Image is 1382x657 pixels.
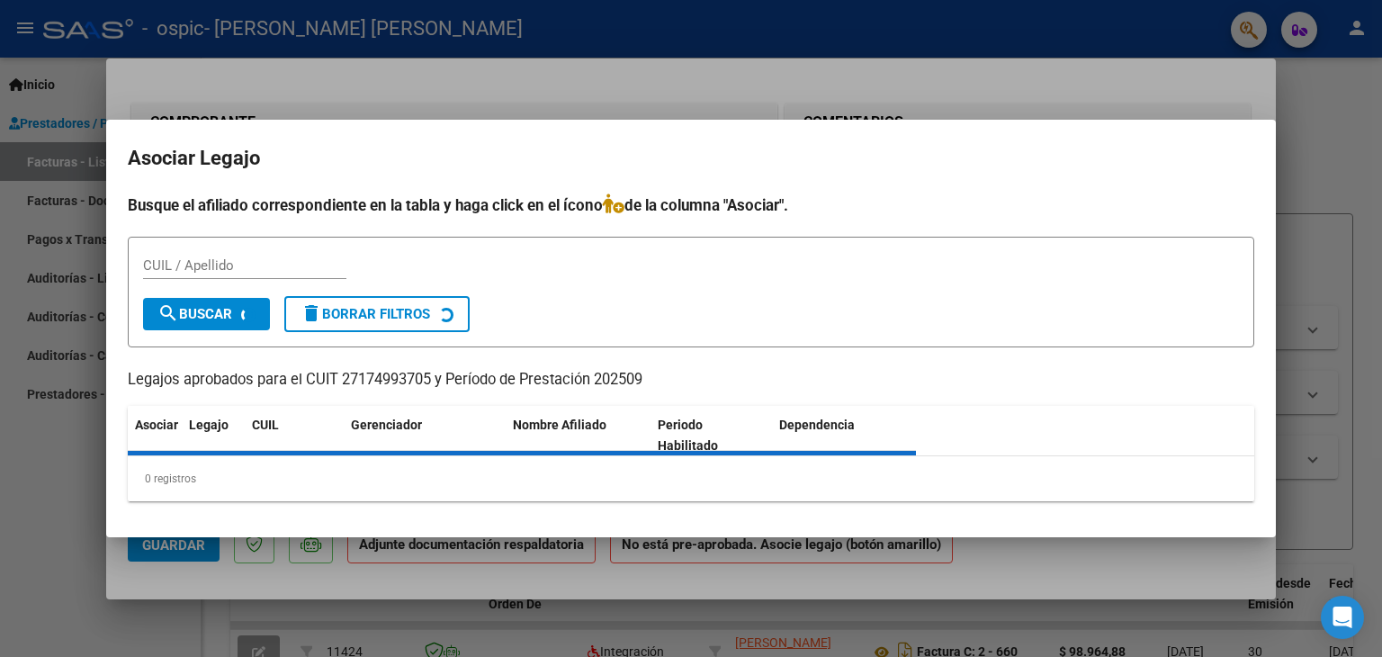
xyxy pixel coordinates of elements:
[772,406,917,465] datatable-header-cell: Dependencia
[284,296,470,332] button: Borrar Filtros
[651,406,772,465] datatable-header-cell: Periodo Habilitado
[128,141,1254,175] h2: Asociar Legajo
[301,302,322,324] mat-icon: delete
[189,418,229,432] span: Legajo
[513,418,606,432] span: Nombre Afiliado
[128,193,1254,217] h4: Busque el afiliado correspondiente en la tabla y haga click en el ícono de la columna "Asociar".
[301,306,430,322] span: Borrar Filtros
[143,298,270,330] button: Buscar
[344,406,506,465] datatable-header-cell: Gerenciador
[128,406,182,465] datatable-header-cell: Asociar
[128,456,1254,501] div: 0 registros
[1321,596,1364,639] div: Open Intercom Messenger
[506,406,651,465] datatable-header-cell: Nombre Afiliado
[779,418,855,432] span: Dependencia
[135,418,178,432] span: Asociar
[351,418,422,432] span: Gerenciador
[252,418,279,432] span: CUIL
[182,406,245,465] datatable-header-cell: Legajo
[245,406,344,465] datatable-header-cell: CUIL
[658,418,718,453] span: Periodo Habilitado
[157,302,179,324] mat-icon: search
[157,306,232,322] span: Buscar
[128,369,1254,391] p: Legajos aprobados para el CUIT 27174993705 y Período de Prestación 202509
